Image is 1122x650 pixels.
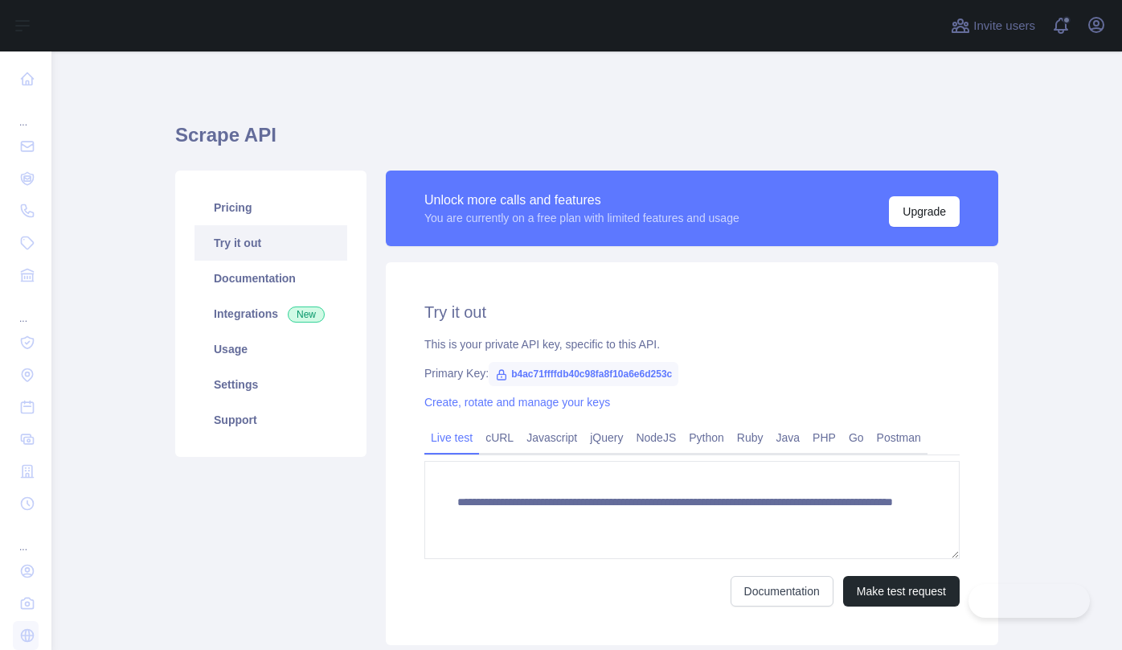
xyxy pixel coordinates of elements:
[195,402,347,438] a: Support
[195,190,347,225] a: Pricing
[424,425,479,450] a: Live test
[195,261,347,296] a: Documentation
[195,225,347,261] a: Try it out
[288,306,325,323] span: New
[520,425,584,450] a: Javascript
[948,13,1038,39] button: Invite users
[424,210,739,226] div: You are currently on a free plan with limited features and usage
[195,296,347,331] a: Integrations New
[731,425,770,450] a: Ruby
[843,576,960,607] button: Make test request
[424,301,960,323] h2: Try it out
[13,97,39,129] div: ...
[175,122,998,161] h1: Scrape API
[489,362,678,386] span: b4ac71ffffdb40c98fa8f10a6e6d253c
[195,367,347,402] a: Settings
[479,425,520,450] a: cURL
[13,293,39,325] div: ...
[806,425,842,450] a: PHP
[584,425,629,450] a: jQuery
[770,425,807,450] a: Java
[842,425,870,450] a: Go
[13,521,39,553] div: ...
[424,191,739,210] div: Unlock more calls and features
[195,331,347,367] a: Usage
[424,336,960,352] div: This is your private API key, specific to this API.
[889,196,960,227] button: Upgrade
[968,584,1090,618] iframe: Toggle Customer Support
[731,576,833,607] a: Documentation
[973,17,1035,35] span: Invite users
[629,425,682,450] a: NodeJS
[682,425,731,450] a: Python
[870,425,927,450] a: Postman
[424,396,610,409] a: Create, rotate and manage your keys
[424,365,960,381] div: Primary Key:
